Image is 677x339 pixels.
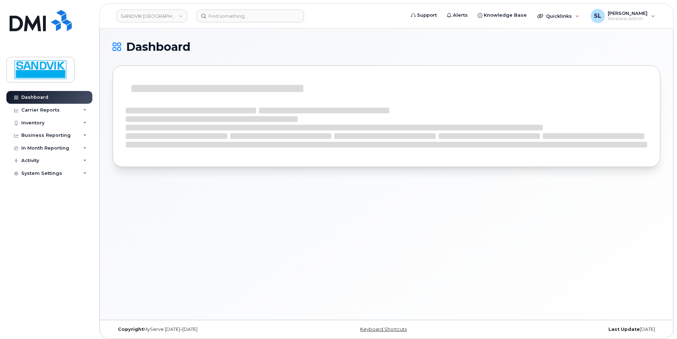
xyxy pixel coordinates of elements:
[126,42,190,52] span: Dashboard
[360,327,407,332] a: Keyboard Shortcuts
[478,327,660,332] div: [DATE]
[113,327,295,332] div: MyServe [DATE]–[DATE]
[608,327,640,332] strong: Last Update
[118,327,143,332] strong: Copyright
